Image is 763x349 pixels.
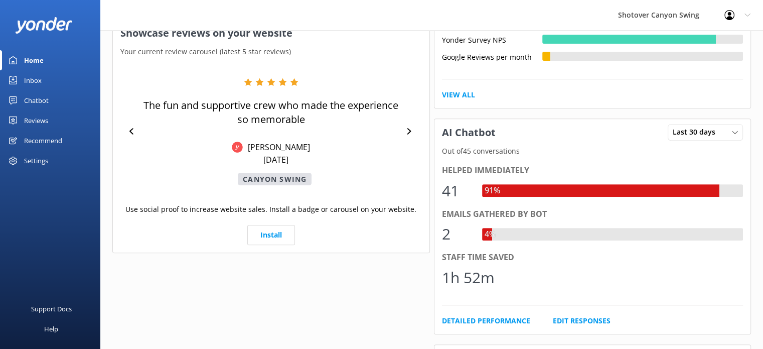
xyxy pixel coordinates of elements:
[434,146,751,157] p: Out of 45 conversations
[24,151,48,171] div: Settings
[44,319,58,339] div: Help
[442,315,530,326] a: Detailed Performance
[232,142,243,153] img: Yonder
[442,35,542,44] div: Yonder Survey NPS
[442,251,743,264] div: Staff time saved
[238,173,312,185] p: Canyon Swing
[113,20,429,46] h3: Showcase reviews on your website
[140,98,402,127] p: The fun and supportive crew who made the experience so memorable
[263,154,288,165] p: [DATE]
[24,70,42,90] div: Inbox
[113,46,429,57] p: Your current review carousel (latest 5 star reviews)
[442,52,542,61] div: Google Reviews per month
[442,208,743,221] div: Emails gathered by bot
[442,179,472,203] div: 41
[442,89,475,100] a: View All
[24,110,48,131] div: Reviews
[553,315,611,326] a: Edit Responses
[482,184,503,197] div: 91%
[247,225,295,245] a: Install
[442,222,472,246] div: 2
[673,127,721,138] span: Last 30 days
[442,164,743,177] div: Helped immediately
[434,120,503,146] h3: AI Chatbot
[24,131,62,151] div: Recommend
[31,299,72,319] div: Support Docs
[24,90,49,110] div: Chatbot
[125,204,416,215] p: Use social proof to increase website sales. Install a badge or carousel on your website.
[482,228,498,241] div: 4%
[243,142,310,153] p: [PERSON_NAME]
[442,266,495,290] div: 1h 52m
[24,50,44,70] div: Home
[15,17,73,34] img: yonder-white-logo.png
